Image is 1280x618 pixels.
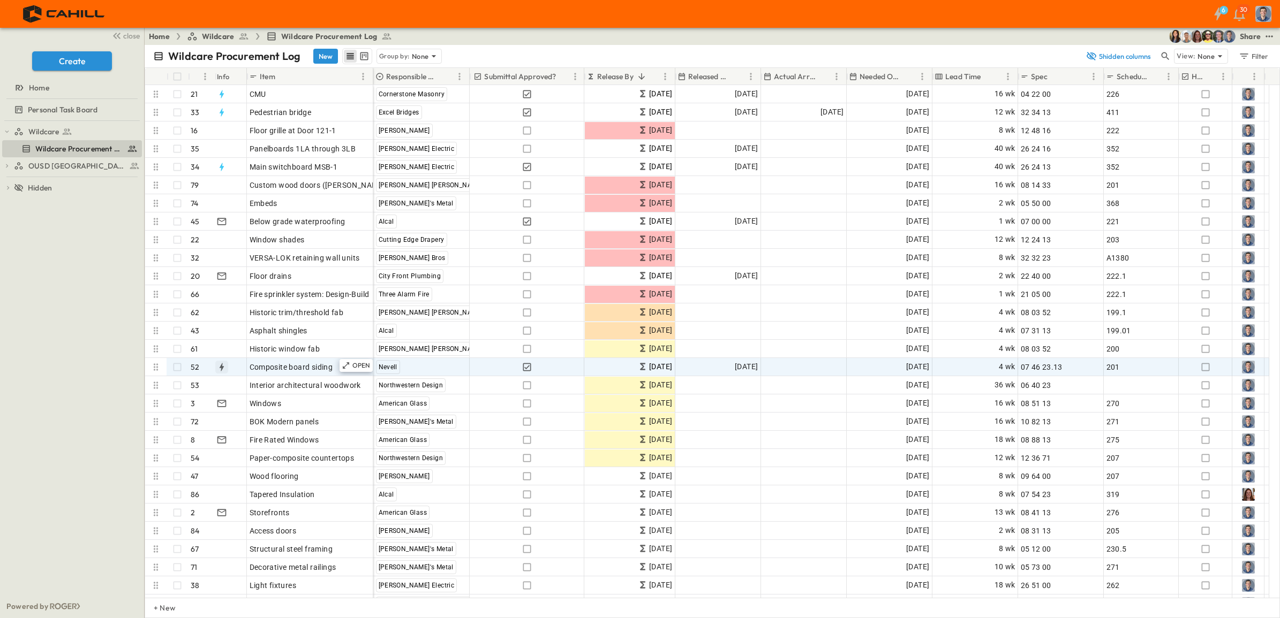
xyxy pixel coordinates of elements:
span: [DATE] [649,433,672,446]
span: 12 wk [995,233,1015,246]
span: [DATE] [649,251,672,264]
button: Menu [659,70,672,83]
span: Nevell [379,363,397,371]
span: [DATE] [906,342,929,355]
span: 201 [1106,180,1120,190]
span: [DATE] [906,124,929,136]
h6: 6 [1222,6,1225,14]
span: Wildcare [202,31,234,42]
button: kanban view [357,50,371,63]
button: Sort [983,71,995,82]
span: [DATE] [735,161,758,173]
p: 43 [191,325,199,336]
p: Schedule ID [1117,71,1148,82]
span: Floor drains [250,271,292,281]
button: Menu [1248,70,1261,83]
span: 12 wk [995,452,1015,464]
span: [DATE] [735,361,758,373]
span: [DATE] [820,106,844,118]
button: Sort [1237,71,1248,82]
img: Kim Bowen (kbowen@cahill-sf.com) [1169,30,1182,43]
span: Wildcare Procurement Log [35,143,123,154]
span: 18 wk [995,433,1015,446]
a: Wildcare [187,31,249,42]
span: 16 wk [995,397,1015,409]
img: Profile Picture [1242,197,1255,210]
button: Sort [441,71,453,82]
span: Windows [250,398,282,409]
img: Hunter Mahan (hmahan@cahill-sf.com) [1180,30,1193,43]
button: Sort [818,71,830,82]
span: [DATE] [906,233,929,246]
span: [DATE] [906,306,929,318]
span: Wood flooring [250,471,299,482]
span: 08 88 13 [1021,434,1051,445]
span: Pedestrian bridge [250,107,312,118]
span: CMU [250,89,266,100]
button: close [108,28,142,43]
button: Menu [453,70,466,83]
img: Profile Picture [1242,524,1255,537]
span: 32 34 13 [1021,107,1051,118]
p: Spec [1031,71,1048,82]
div: Personal Task Boardtest [2,101,142,118]
img: Profile Picture [1242,561,1255,574]
img: Profile Picture [1242,597,1255,610]
button: Sort [277,71,289,82]
img: Profile Picture [1242,379,1255,392]
div: Info [215,68,247,85]
img: Profile Picture [1242,579,1255,592]
span: [DATE] [906,361,929,373]
div: table view [342,48,372,64]
p: View: [1177,50,1195,62]
span: Personal Task Board [28,104,97,115]
span: 16 wk [995,415,1015,428]
span: City Front Plumbing [379,272,441,280]
button: Sort [636,71,647,82]
img: Profile Picture [1242,488,1255,501]
span: 26 24 13 [1021,162,1051,172]
img: Profile Picture [1242,161,1255,173]
span: 16 wk [995,179,1015,191]
button: Menu [830,70,843,83]
p: 16 [191,125,198,136]
span: 270 [1106,398,1120,409]
span: [DATE] [906,433,929,446]
span: 2 wk [999,197,1015,209]
span: [DATE] [649,324,672,337]
span: [DATE] [649,215,672,227]
a: Personal Task Board [2,102,140,117]
button: row view [344,50,357,63]
span: [PERSON_NAME] Electric [379,145,455,152]
span: 21 05 00 [1021,289,1051,300]
span: 12 36 71 [1021,453,1051,463]
p: 21 [191,89,198,100]
span: [DATE] [649,397,672,409]
span: 40 wk [995,161,1015,173]
img: Profile Picture [1242,452,1255,464]
span: [DATE] [906,324,929,337]
img: Profile Picture [1242,251,1255,264]
span: [DATE] [649,161,672,173]
span: Main switchboard MSB-1 [250,162,338,172]
span: Three Alarm Fire [379,291,430,298]
span: [PERSON_NAME] [PERSON_NAME] [379,345,484,353]
span: 207 [1106,453,1120,463]
button: test [1263,30,1276,43]
span: [DATE] [906,251,929,264]
img: 4f72bfc4efa7236828875bac24094a5ddb05241e32d018417354e964050affa1.png [13,3,116,25]
button: Filter [1234,49,1271,64]
span: Custom wood doors ([PERSON_NAME]) [250,180,388,190]
span: Home [29,82,49,93]
span: [DATE] [735,106,758,118]
p: Hot? [1192,71,1206,82]
span: 08 14 33 [1021,180,1051,190]
button: Sort [733,71,744,82]
span: 4 wk [999,324,1015,337]
span: [DATE] [649,342,672,355]
span: [DATE] [735,142,758,155]
p: Item [260,71,275,82]
span: Fire Rated Windows [250,434,319,445]
p: Released Date [688,71,731,82]
p: Needed Onsite [860,71,902,82]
